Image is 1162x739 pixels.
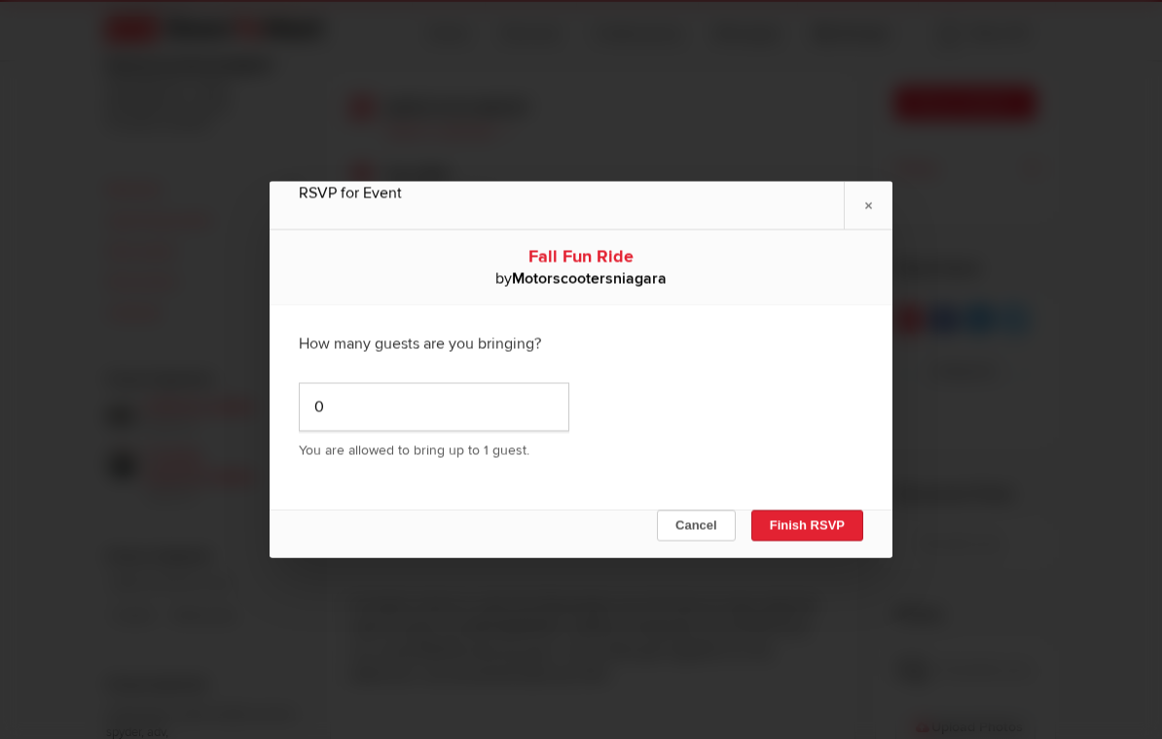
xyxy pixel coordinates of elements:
[512,269,667,289] b: Motorscootersniagara
[299,320,863,369] div: How many guests are you bringing?
[299,182,863,205] div: RSVP for Event
[299,441,863,461] p: You are allowed to bring up to 1 guest.
[299,245,863,268] div: Fall Fun Ride
[299,268,863,290] div: by
[844,182,892,229] a: ×
[751,510,863,542] button: Finish RSVP
[657,510,736,542] button: Cancel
